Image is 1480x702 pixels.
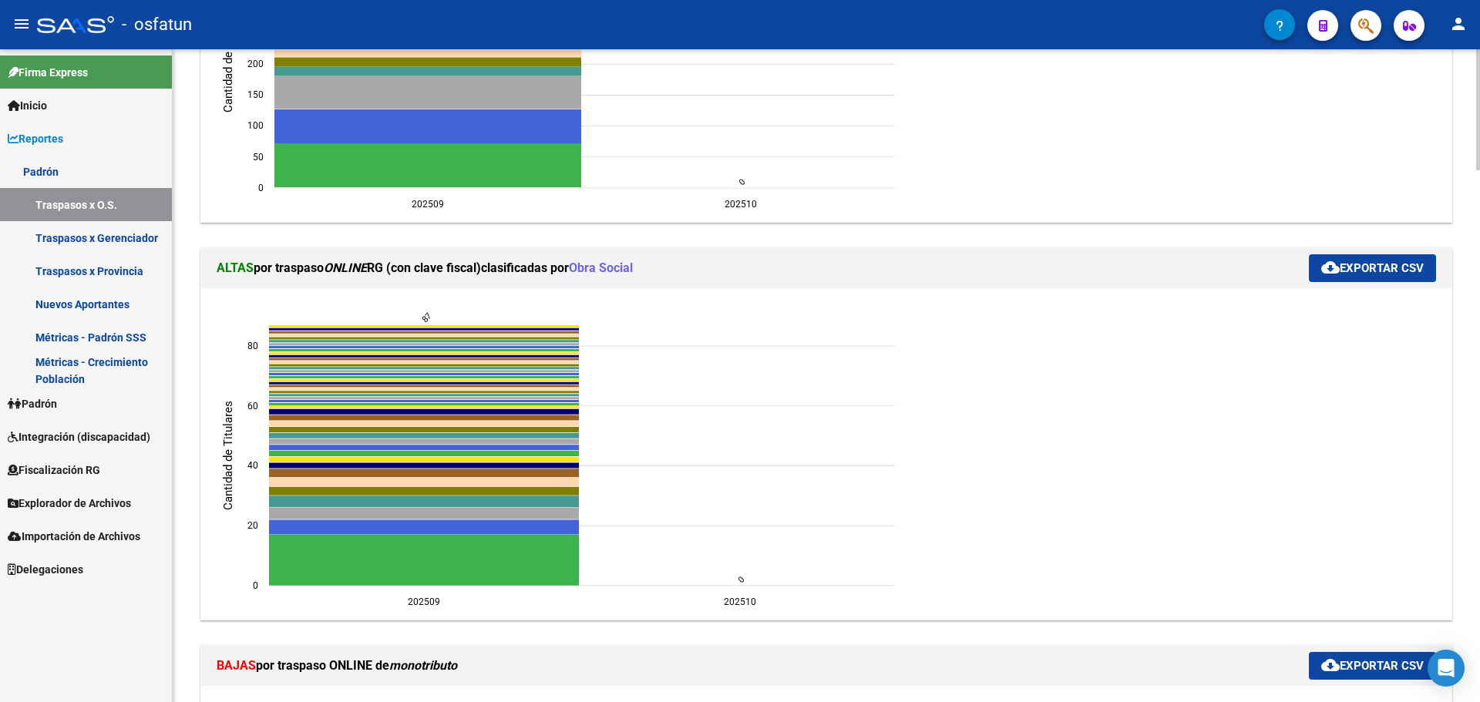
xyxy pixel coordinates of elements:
[269,451,579,456] path: 202509 103204 - DE CONDUCTORES CAMIONEROS Y PERSONAL DEL TRANSPORTE AUTOMOTOR DE CARGAS 2
[247,400,258,411] text: 60
[324,260,367,275] i: ONLINE
[247,460,258,471] text: 40
[269,400,579,402] path: 202509 109202 - DE GUINCHEROS Y MAQUINISTAS DE GRUAS MOVILES 1
[1321,659,1424,673] span: Exportar CSV
[217,260,254,275] span: ALTAS
[269,508,579,519] path: 202509 126502 - DE LA CONFEDERACION DE OBREROS Y EMPLEADOS MUNICIPALES ARGENTINA ( OSCOEMA ) 4
[736,574,746,584] text: 0
[274,66,581,76] path: 202509 903408 - ROI SA 15
[1309,652,1436,680] button: Exportar CSV
[274,143,581,187] path: 202509 901907 - SOREMER SA 72
[217,658,256,673] span: BAJAS
[8,64,88,81] span: Firma Express
[253,151,264,162] text: 50
[12,15,31,33] mat-icon: menu
[269,358,579,360] path: 202509 107404 - DEL PERSONAL DE FARMACIA 1
[247,520,258,531] text: 20
[269,337,579,339] path: 202509 123305 - DEL PERSONAL DE SOCIEDADES DE AUTORES Y AFINES 1
[269,486,579,495] path: 202509 105408 - DEL PERSONAL DE LA CONSTRUCCION 3
[247,89,264,100] text: 150
[221,3,235,113] text: Cantidad de Titulares
[269,340,579,342] path: 202509 901105 - GALENO ARGENTINA S.A. 1
[8,130,63,147] span: Reportes
[274,57,581,66] path: 202509 903507 - PREEVENCIÓN SALUD S.A. 15
[1309,254,1436,282] button: Exportar CSV
[269,334,579,336] path: 202509 122104 - DE VIAJANTES VENDEDORES DE LA REPUBLICA ARGENTINA. (ANDAR) 1
[221,401,235,510] text: Cantidad de Titulares
[269,361,579,363] path: 202509 123008 - PARA EL PERSONAL DE ESTACIONES DE SERVICIO GARAGES PLAYAS DE ESTACIONAMIENTO LAVA...
[269,462,579,468] path: 202509 105804 - DE CHOFERES DE CAMIONES 2
[269,445,579,450] path: 202509 119500 - DEL PERSONAL DE LA SANIDAD ARGENTINA 2
[269,388,579,390] path: 202509 001706 - DEL PERSONAL JERARQUICO DE LA REPUBLICA ARGENTINA PARA EL PERSONAL JERARQUICO DE ...
[412,199,444,210] text: 202509
[269,370,579,372] path: 202509 120900 - DEL PERSONAL DE TELEVISION 1
[8,462,100,479] span: Fiscalización RG
[269,394,579,396] path: 202509 105606 - DEL PERSONAL DE LA INDUSTRIA DEL CUERO Y AFINES 1
[269,438,579,444] path: 202509 000604 - DE AGENTES DE LOTERIAS Y AFINES DE LA REPUBLICA ARGENTINA 2
[269,331,579,333] path: 202509 116105 - DE CAPATACES ESTIBADORES PORTUARIOS 1
[1321,656,1340,674] mat-icon: cloud_download
[389,658,457,673] i: monotributo
[274,109,581,143] path: 202509 902108 - ASOCIACION MUTUAL SANCOR 55
[408,596,440,607] text: 202509
[737,176,747,186] text: 0
[269,403,579,405] path: 202509 123503 - DEL PERSONAL DE PRENSA DE TUCUMAN 1
[269,478,579,486] path: 202509 902108 - ASOCIACION MUTUAL SANCOR 3
[269,352,579,354] path: 202509 116006 - DEL PERSONAL DE LA INDUSTRIA DEL PLASTICO 1
[217,653,1309,678] h1: por traspaso ONLINE de
[274,76,581,109] path: 202509 904906 - NOBIS S.A. 54
[269,385,579,387] path: 202509 119906 - DE SERENOS DE BUQUES 1
[8,528,140,545] span: Importación de Archivos
[269,469,579,477] path: 202509 002501 - DE MINISTROS SECRETARIOS Y SUBSECRETARIOS 3
[269,381,579,384] path: 202509 100809 - DE AERONAVEGANTES 1
[274,50,581,57] path: 202509 904302 - COBERTURA DE SALUD S.A. 12
[8,495,131,512] span: Explorador de Archivos
[269,354,579,357] path: 202509 127505 - DE LAS ASOCIACIONES DE EMPLEADOS DE FARMACIA 1
[1321,261,1424,275] span: Exportar CSV
[269,325,579,327] path: 202509 121002 - DEL PERSONAL DE LA INDUSTRIA TEXTIL 1
[725,199,757,210] text: 202510
[8,97,47,114] span: Inicio
[269,373,579,375] path: 202509 112103 - DE LA UNION OBRERA METALURGICA DE LA REPUBLICA ARGENTINA 1
[122,8,192,42] span: - osfatun
[217,256,1309,280] h1: por traspaso RG (con clave fiscal) clasificadas por
[247,341,258,351] text: 80
[269,328,579,331] path: 202509 903507 - PREEVENCIÓN SALUD S.A. 1
[1321,258,1340,277] mat-icon: cloud_download
[269,379,579,381] path: 202509 115300 - DE PETROLEROS 1
[269,367,579,369] path: 202509 128706 - DEL PERSONAL DE DRAGADO Y BALIZAMIENTO 1
[253,579,258,590] text: 0
[258,182,264,193] text: 0
[724,596,756,607] text: 202510
[8,561,83,578] span: Delegaciones
[247,59,264,69] text: 200
[269,495,579,507] path: 202509 003009 - DEL PERSONAL ASOCIADO A ASOCIACION MUTUAL SANCOR 4
[269,391,579,393] path: 202509 106302 - DE DOCENTES PARTICULARES 1
[269,432,579,438] path: 202509 106609 - ELECTRICISTAS NAVALES 2
[1449,15,1468,33] mat-icon: person
[269,415,579,420] path: 202509 001102 - PARA LA ACTIVIDAD DOCENTE 2
[8,395,57,412] span: Padrón
[269,343,579,345] path: 202509 904906 - NOBIS S.A. 1
[269,346,579,348] path: 202509 127208 - DE MANDOS MEDIOS DE TELECOMUNICACIONES EN LA REPUBLICA ARGENTINA Y MERCOSUR 1
[269,535,579,586] path: 202509 126205 - DE LOS EMPLEADOS DE COMERCIO Y ACTIVIDADES CIVILES 17
[8,428,150,445] span: Integración (discapacidad)
[269,457,579,462] path: 202509 903101 - AVALIAN SALUD Y BIENESTAR COOPERATIVA LIMITADA 2
[269,427,579,432] path: 202509 113908 - DEL PERSONAL DE PANADERIAS 2
[269,364,579,366] path: 202509 000406 - DEL PERSONAL DEL ORGANISMO DE CONTROL EXTERNO 1
[1428,650,1465,687] div: Open Intercom Messenger
[269,397,579,399] path: 202509 904302 - COBERTURA DE SALUD S.A. 1
[269,408,579,414] path: 202509 119708 - DEL PERSONAL DE SEGURIDAD COMERCIAL INDUSTRIAL E INVESTIGACIONES PRIVADAS 2
[269,421,579,426] path: 202509 106005 - DEL PERSONAL DE ENTIDADES DEPORTIVAS Y CIVILES 2
[269,406,579,408] path: 202509 125707 - UNION PERSONAL DE LA UNION DEL PERSONAL CIVIL DE LA NACION 1
[420,311,434,324] text: 87
[569,260,633,275] span: Obra Social
[269,519,579,534] path: 202509 400800 - DE EJECUTIVOS Y DEL PERSONAL DE DIRECCION DE EMPRESAS 5
[269,376,579,378] path: 202509 003207 - DE TRABAJADORES SOCIOS DE LA ASOCIACION MUTUAL DEL PERSONAL JERARQUICO DE BANCOS ...
[269,349,579,351] path: 202509 901402 - MEDIFE ASOCIACION CIVIL 1
[247,120,264,131] text: 100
